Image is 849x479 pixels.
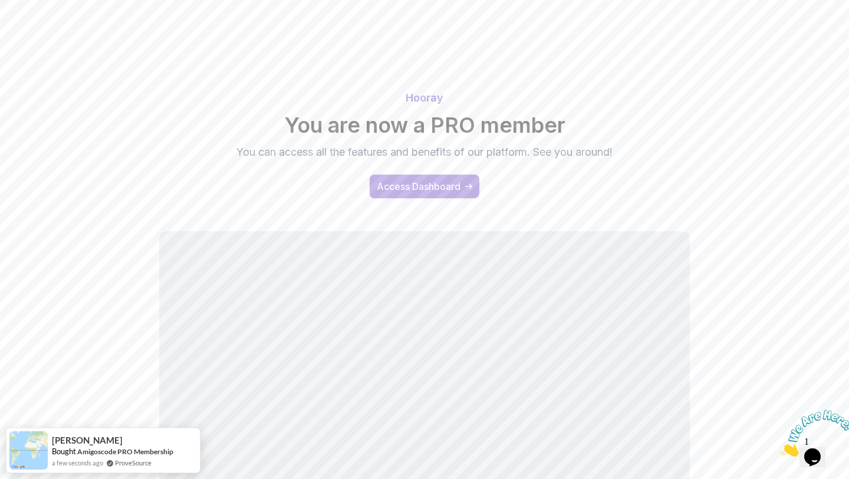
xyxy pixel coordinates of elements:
[776,405,849,461] iframe: chat widget
[226,144,623,160] p: You can access all the features and benefits of our platform. See you around!
[12,90,837,106] p: Hooray
[377,179,460,193] div: Access Dashboard
[52,447,76,456] span: Bought
[52,435,123,445] span: [PERSON_NAME]
[115,458,152,468] a: ProveSource
[77,447,173,456] a: Amigoscode PRO Membership
[370,175,479,198] button: Access Dashboard
[12,113,837,137] h2: You are now a PRO member
[52,458,103,468] span: a few seconds ago
[5,5,78,51] img: Chat attention grabber
[370,175,479,198] a: access-dashboard
[9,431,48,470] img: provesource social proof notification image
